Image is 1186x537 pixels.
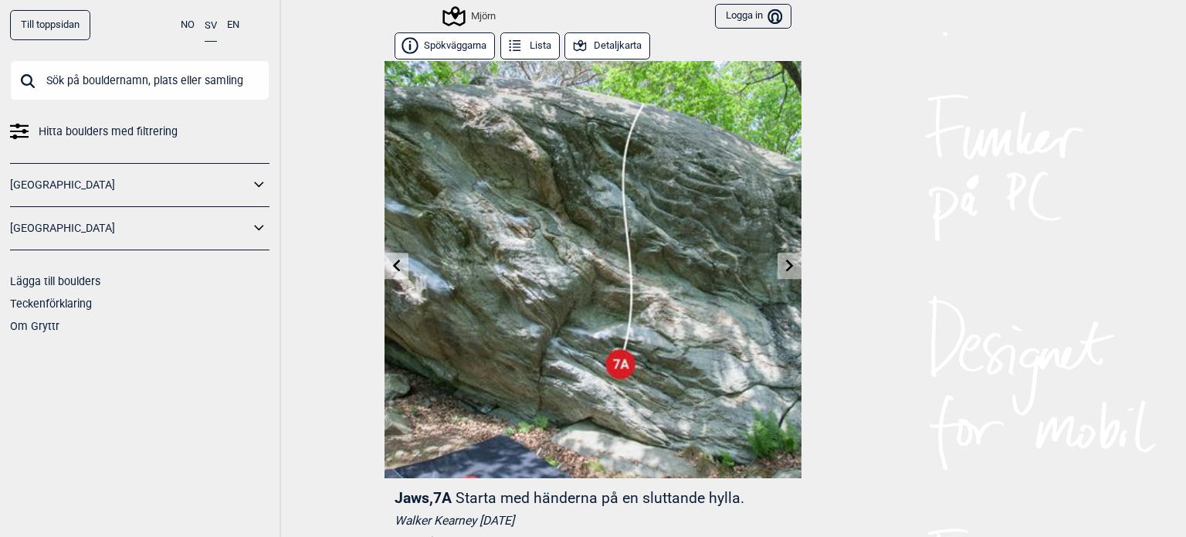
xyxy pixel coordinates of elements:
[564,32,650,59] button: Detaljkarta
[385,61,801,478] img: Jaws
[39,121,178,143] span: Hitta boulders med filtrering
[10,60,269,100] input: Sök på bouldernamn, plats eller samling
[10,174,249,196] a: [GEOGRAPHIC_DATA]
[445,7,496,25] div: Mjörn
[181,10,195,40] button: NO
[10,10,90,40] a: Till toppsidan
[715,4,791,29] button: Logga in
[395,513,791,529] div: Walker Kearney [DATE]
[456,489,744,507] p: Starta med händerna på en sluttande hylla.
[10,297,92,310] a: Teckenförklaring
[10,217,249,240] a: [GEOGRAPHIC_DATA]
[227,10,239,40] button: EN
[10,320,59,332] a: Om Gryttr
[395,32,495,59] button: Spökväggarna
[395,489,452,507] span: Jaws , 7A
[500,32,560,59] button: Lista
[10,275,100,287] a: Lägga till boulders
[205,10,217,42] button: SV
[10,121,269,143] a: Hitta boulders med filtrering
